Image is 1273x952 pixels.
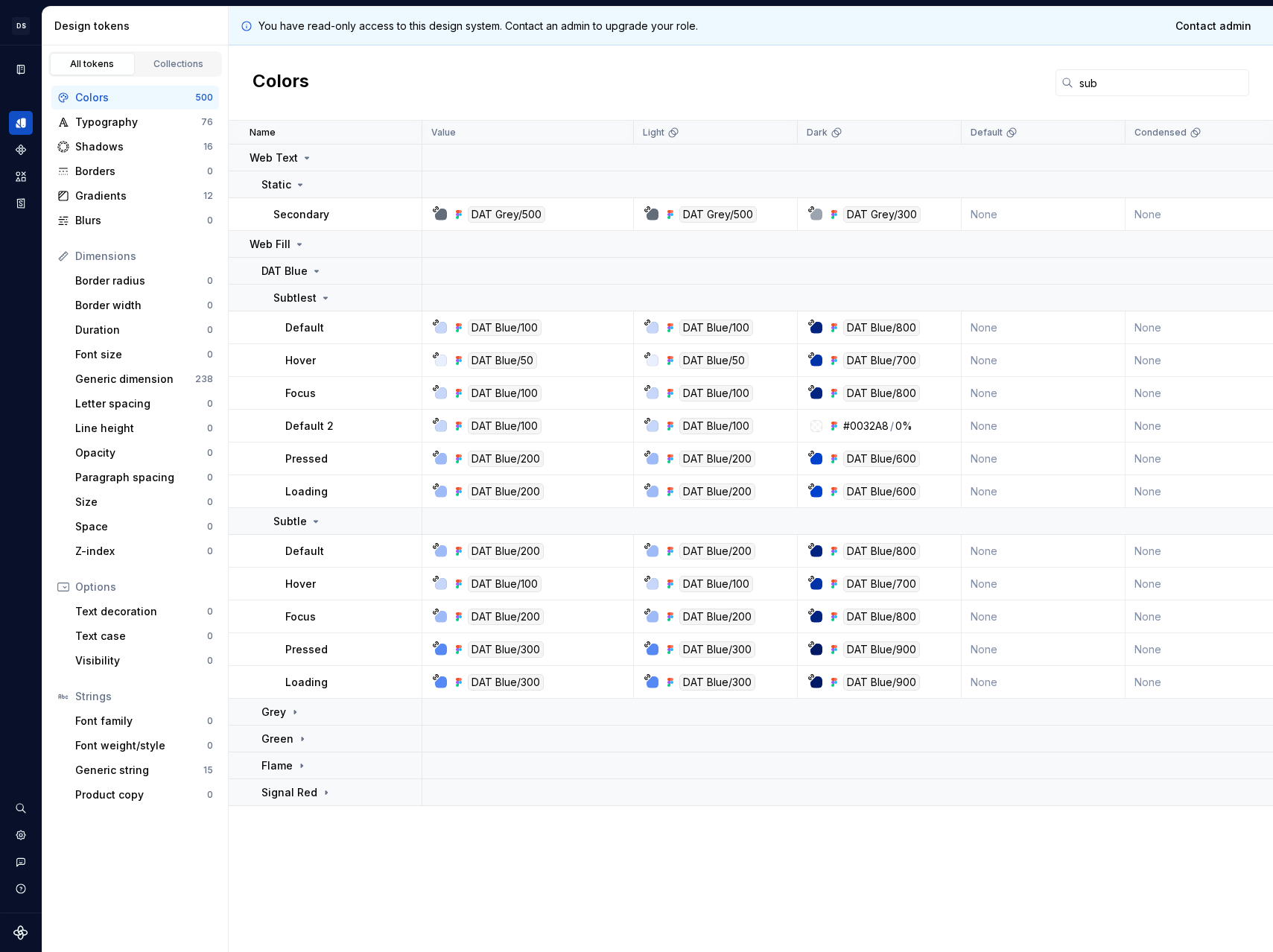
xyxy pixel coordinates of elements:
[55,58,130,70] div: All tokens
[807,127,828,139] p: Dark
[203,190,213,202] div: 12
[75,323,207,337] div: Duration
[207,655,213,667] div: 0
[75,372,195,387] div: Generic dimension
[9,165,33,188] a: Assets
[195,373,213,385] div: 238
[69,343,219,366] a: Font size0
[468,451,544,467] div: DAT Blue/200
[9,850,33,874] div: Contact support
[962,311,1126,344] td: None
[69,367,219,391] a: Generic dimension238
[468,674,544,691] div: DAT Blue/300
[207,215,213,226] div: 0
[75,213,207,228] div: Blurs
[679,206,757,223] div: DAT Grey/500
[69,441,219,465] a: Opacity0
[285,451,328,466] p: Pressed
[75,470,207,485] div: Paragraph spacing
[69,416,219,440] a: Line height0
[468,320,542,336] div: DAT Blue/100
[51,86,219,110] a: Colors500
[207,324,213,336] div: 0
[261,177,291,192] p: Static
[69,392,219,416] a: Letter spacing0
[679,483,755,500] div: DAT Blue/200
[51,135,219,159] a: Shadows16
[207,447,213,459] div: 0
[203,764,213,776] div: 15
[75,689,213,704] div: Strings
[69,318,219,342] a: Duration0
[253,69,309,96] h2: Colors
[207,349,213,361] div: 0
[75,90,195,105] div: Colors
[207,275,213,287] div: 0
[207,398,213,410] div: 0
[843,576,920,592] div: DAT Blue/700
[679,543,755,559] div: DAT Blue/200
[261,758,293,773] p: Flame
[843,641,920,658] div: DAT Blue/900
[273,514,307,529] p: Subtle
[843,609,920,625] div: DAT Blue/800
[962,198,1126,231] td: None
[285,419,334,434] p: Default 2
[75,421,207,436] div: Line height
[971,127,1003,139] p: Default
[250,150,298,165] p: Web Text
[207,165,213,177] div: 0
[75,738,207,753] div: Font weight/style
[69,293,219,317] a: Border width0
[9,823,33,847] a: Settings
[75,544,207,559] div: Z-index
[895,419,912,434] div: 0%
[203,141,213,153] div: 16
[69,490,219,514] a: Size0
[962,535,1126,568] td: None
[250,237,291,252] p: Web Fill
[285,642,328,657] p: Pressed
[201,116,213,128] div: 76
[962,377,1126,410] td: None
[679,576,753,592] div: DAT Blue/100
[75,188,203,203] div: Gradients
[75,139,203,154] div: Shadows
[258,19,698,34] p: You have read-only access to this design system. Contact an admin to upgrade your role.
[3,10,39,42] button: DS
[285,320,324,335] p: Default
[207,299,213,311] div: 0
[69,783,219,807] a: Product copy0
[9,57,33,81] div: Documentation
[69,466,219,489] a: Paragraph spacing0
[75,445,207,460] div: Opacity
[75,580,213,594] div: Options
[843,352,920,369] div: DAT Blue/700
[51,159,219,183] a: Borders0
[890,419,894,434] div: /
[843,419,889,434] div: #0032A8
[962,666,1126,699] td: None
[207,472,213,483] div: 0
[12,17,30,35] div: DS
[9,796,33,820] div: Search ⌘K
[468,352,537,369] div: DAT Blue/50
[285,353,316,368] p: Hover
[69,515,219,539] a: Space0
[843,483,920,500] div: DAT Blue/600
[207,715,213,727] div: 0
[273,207,329,222] p: Secondary
[285,386,316,401] p: Focus
[468,206,545,223] div: DAT Grey/500
[75,115,201,130] div: Typography
[195,92,213,104] div: 500
[679,641,755,658] div: DAT Blue/300
[207,422,213,434] div: 0
[75,495,207,510] div: Size
[285,544,324,559] p: Default
[69,624,219,648] a: Text case0
[679,352,749,369] div: DAT Blue/50
[75,519,207,534] div: Space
